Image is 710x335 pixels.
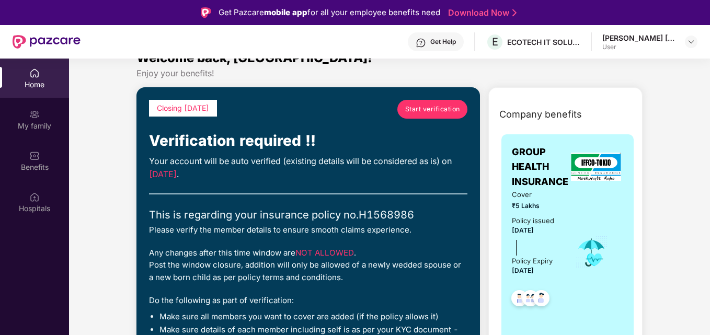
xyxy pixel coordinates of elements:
img: Logo [201,7,211,18]
div: Get Help [430,38,456,46]
div: Get Pazcare for all your employee benefits need [219,6,440,19]
span: E [492,36,498,48]
span: NOT ALLOWED [295,248,354,258]
div: Your account will be auto verified (existing details will be considered as is) on . [149,155,467,181]
div: Policy issued [512,215,554,226]
img: svg+xml;base64,PHN2ZyBpZD0iSG9tZSIgeG1sbnM9Imh0dHA6Ly93d3cudzMub3JnLzIwMDAvc3ZnIiB3aWR0aD0iMjAiIG... [29,68,40,78]
span: Company benefits [499,107,582,122]
div: [PERSON_NAME] [PERSON_NAME] [602,33,675,43]
a: Start verification [397,100,467,119]
div: Verification required !! [149,129,467,152]
strong: mobile app [264,7,307,17]
img: svg+xml;base64,PHN2ZyB4bWxucz0iaHR0cDovL3d3dy53My5vcmcvMjAwMC9zdmciIHdpZHRoPSI0OC45NDMiIGhlaWdodD... [507,287,532,313]
div: Policy Expiry [512,256,553,267]
img: Stroke [512,7,517,18]
img: svg+xml;base64,PHN2ZyB4bWxucz0iaHR0cDovL3d3dy53My5vcmcvMjAwMC9zdmciIHdpZHRoPSI0OC45MTUiIGhlaWdodD... [518,287,543,313]
img: New Pazcare Logo [13,35,81,49]
div: Any changes after this time window are . Post the window closure, addition will only be allowed o... [149,247,467,284]
img: svg+xml;base64,PHN2ZyBpZD0iQmVuZWZpdHMiIHhtbG5zPSJodHRwOi8vd3d3LnczLm9yZy8yMDAwL3N2ZyIgd2lkdGg9Ij... [29,151,40,161]
span: [DATE] [512,267,534,274]
img: svg+xml;base64,PHN2ZyBpZD0iRHJvcGRvd24tMzJ4MzIiIHhtbG5zPSJodHRwOi8vd3d3LnczLm9yZy8yMDAwL3N2ZyIgd2... [687,38,695,46]
img: svg+xml;base64,PHN2ZyB4bWxucz0iaHR0cDovL3d3dy53My5vcmcvMjAwMC9zdmciIHdpZHRoPSI0OC45NDMiIGhlaWdodD... [529,287,554,313]
div: Please verify the member details to ensure smooth claims experience. [149,224,467,236]
img: svg+xml;base64,PHN2ZyBpZD0iSG9zcGl0YWxzIiB4bWxucz0iaHR0cDovL3d3dy53My5vcmcvMjAwMC9zdmciIHdpZHRoPS... [29,192,40,202]
img: svg+xml;base64,PHN2ZyB3aWR0aD0iMjAiIGhlaWdodD0iMjAiIHZpZXdCb3g9IjAgMCAyMCAyMCIgZmlsbD0ibm9uZSIgeG... [29,109,40,120]
li: Make sure all members you want to cover are added (if the policy allows it) [159,311,467,322]
div: This is regarding your insurance policy no. H1568986 [149,207,467,224]
img: svg+xml;base64,PHN2ZyBpZD0iSGVscC0zMngzMiIgeG1sbnM9Imh0dHA6Ly93d3cudzMub3JnLzIwMDAvc3ZnIiB3aWR0aD... [416,38,426,48]
span: [DATE] [512,226,534,234]
span: Cover [512,189,560,200]
div: Do the following as part of verification: [149,294,467,307]
span: Start verification [405,104,460,114]
span: GROUP HEALTH INSURANCE [512,145,568,189]
img: insurerLogo [571,153,621,181]
div: User [602,43,675,51]
div: Enjoy your benefits! [136,68,642,79]
div: ECOTECH IT SOLUTIONS PRIVATE LIMITED [507,37,580,47]
span: Closing [DATE] [157,103,209,112]
span: ₹5 Lakhs [512,201,560,211]
span: [DATE] [149,169,177,179]
img: icon [575,235,609,270]
a: Download Now [448,7,513,18]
